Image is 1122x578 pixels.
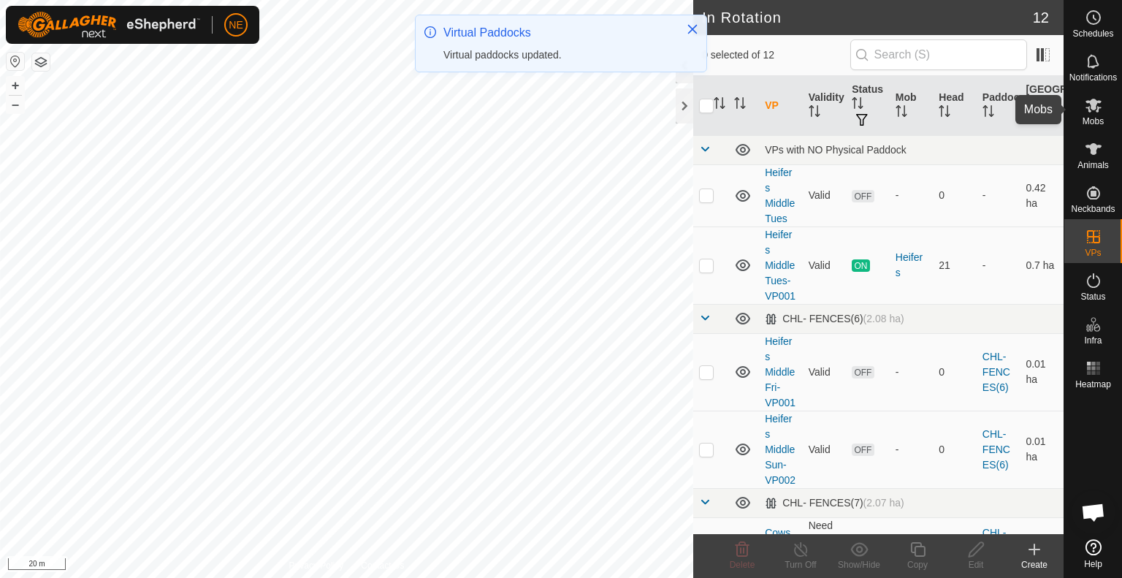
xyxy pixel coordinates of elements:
[933,227,977,304] td: 21
[1084,560,1102,569] span: Help
[982,428,1010,471] a: CHL- FENCES(6)
[7,53,24,70] button: Reset Map
[977,164,1020,227] td: -
[1075,380,1111,389] span: Heatmap
[1080,292,1105,301] span: Status
[852,366,874,379] span: OFF
[852,259,869,272] span: ON
[1005,558,1064,571] div: Create
[1064,533,1122,574] a: Help
[1069,73,1117,82] span: Notifications
[765,413,795,486] a: Heifers Middle Sun-VP002
[982,351,1010,393] a: CHL- FENCES(6)
[846,76,890,136] th: Status
[803,333,847,411] td: Valid
[765,313,904,325] div: CHL- FENCES(6)
[947,558,1005,571] div: Edit
[1026,115,1037,126] p-sorticon: Activate to sort
[765,497,904,509] div: CHL- FENCES(7)
[771,558,830,571] div: Turn Off
[977,76,1020,136] th: Paddock
[809,107,820,119] p-sorticon: Activate to sort
[765,335,795,408] a: Heifers Middle Fri-VP001
[896,442,928,457] div: -
[1020,76,1064,136] th: [GEOGRAPHIC_DATA] Area
[7,96,24,113] button: –
[32,53,50,71] button: Map Layers
[229,18,243,33] span: NE
[682,19,703,39] button: Close
[852,190,874,202] span: OFF
[702,9,1033,26] h2: In Rotation
[896,188,928,203] div: -
[852,444,874,456] span: OFF
[896,250,928,281] div: Heifers
[888,558,947,571] div: Copy
[289,559,344,572] a: Privacy Policy
[830,558,888,571] div: Show/Hide
[850,39,1027,70] input: Search (S)
[803,411,847,488] td: Valid
[443,47,671,63] div: Virtual paddocks updated.
[863,313,904,324] span: (2.08 ha)
[1071,205,1115,213] span: Neckbands
[896,107,907,119] p-sorticon: Activate to sort
[361,559,404,572] a: Contact Us
[933,164,977,227] td: 0
[933,76,977,136] th: Head
[1085,248,1101,257] span: VPs
[939,107,950,119] p-sorticon: Activate to sort
[977,227,1020,304] td: -
[933,411,977,488] td: 0
[852,99,863,111] p-sorticon: Activate to sort
[765,229,795,302] a: Heifers Middle Tues-VP001
[759,76,803,136] th: VP
[896,365,928,380] div: -
[734,99,746,111] p-sorticon: Activate to sort
[803,164,847,227] td: Valid
[730,560,755,570] span: Delete
[18,12,200,38] img: Gallagher Logo
[1072,490,1115,534] div: Open chat
[803,76,847,136] th: Validity
[982,527,1010,569] a: CHL- FENCES(7)
[863,497,904,509] span: (2.07 ha)
[982,107,994,119] p-sorticon: Activate to sort
[7,77,24,94] button: +
[1033,7,1049,28] span: 12
[1020,333,1064,411] td: 0.01 ha
[765,167,795,224] a: Heifers Middle Tues
[1077,161,1109,170] span: Animals
[1084,336,1102,345] span: Infra
[765,527,795,569] a: Cows Sun VP002
[1020,227,1064,304] td: 0.7 ha
[443,24,671,42] div: Virtual Paddocks
[1083,117,1104,126] span: Mobs
[1020,164,1064,227] td: 0.42 ha
[803,227,847,304] td: Valid
[890,76,934,136] th: Mob
[933,333,977,411] td: 0
[1072,29,1113,38] span: Schedules
[1020,411,1064,488] td: 0.01 ha
[702,47,850,63] span: 0 selected of 12
[765,144,1058,156] div: VPs with NO Physical Paddock
[714,99,725,111] p-sorticon: Activate to sort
